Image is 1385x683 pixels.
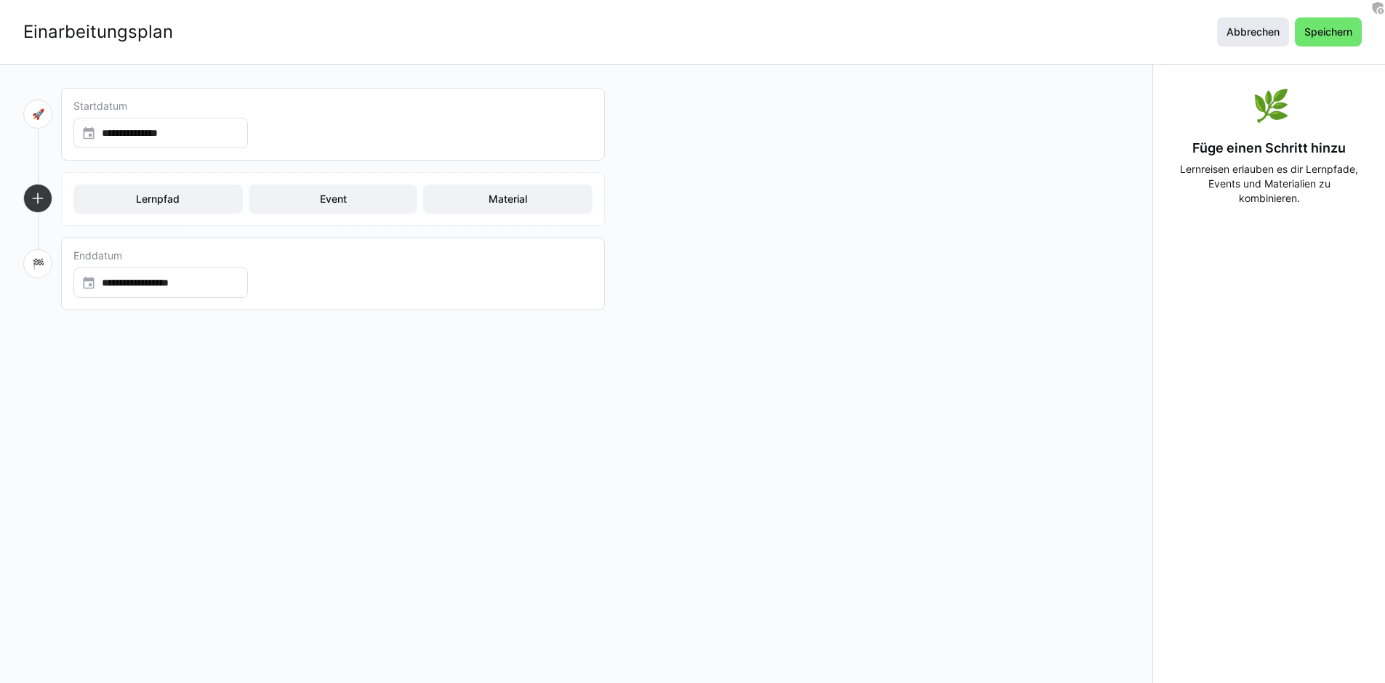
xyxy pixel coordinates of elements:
[134,192,182,206] span: Lernpfad
[318,192,349,206] span: Event
[73,185,243,214] button: Lernpfad
[1302,25,1354,39] span: Speichern
[73,100,593,112] div: Startdatum
[23,100,52,129] div: 🚀
[423,185,593,214] button: Material
[1224,25,1282,39] span: Abbrechen
[486,192,529,206] span: Material
[1176,162,1362,206] div: Lernreisen erlauben es dir Lernpfade, Events und Materialien zu kombinieren.
[23,249,52,278] div: 🏁
[1192,140,1346,156] div: Füge einen Schritt hinzu
[23,21,173,43] div: Einarbeitungsplan
[1252,88,1287,123] div: 🌿
[73,250,593,262] div: Enddatum
[249,185,418,214] button: Event
[1295,17,1362,47] button: Speichern
[1217,17,1289,47] button: Abbrechen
